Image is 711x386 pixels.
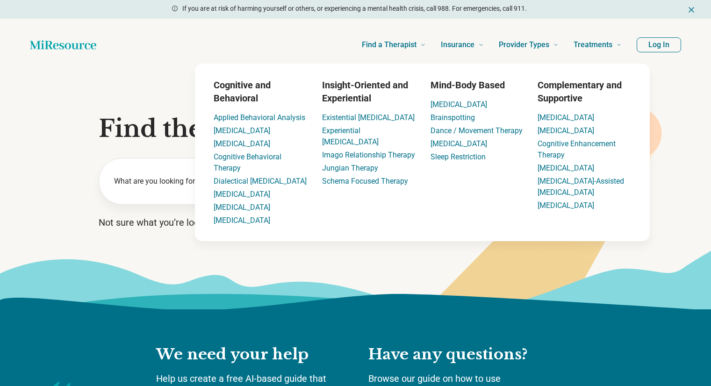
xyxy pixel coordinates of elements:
h3: Cognitive and Behavioral [214,79,307,105]
a: [MEDICAL_DATA] [538,113,594,122]
span: Treatments [574,38,612,51]
a: Treatments [574,26,622,64]
label: What are you looking for? [114,176,272,187]
a: [MEDICAL_DATA] [431,100,487,109]
a: Cognitive Enhancement Therapy [538,139,616,159]
a: [MEDICAL_DATA] [214,216,270,225]
h3: Mind-Body Based [431,79,523,92]
h2: We need your help [156,345,350,365]
span: Find a Therapist [362,38,417,51]
a: Brainspotting [431,113,475,122]
a: Sleep Restriction [431,152,486,161]
a: Experiential [MEDICAL_DATA] [322,126,379,146]
a: [MEDICAL_DATA] [538,126,594,135]
span: Provider Types [499,38,549,51]
h3: Insight-Oriented and Experiential [322,79,416,105]
a: [MEDICAL_DATA] [431,139,487,148]
a: Dialectical [MEDICAL_DATA] [214,177,307,186]
a: [MEDICAL_DATA] [214,126,270,135]
h2: Have any questions? [368,345,555,365]
a: Jungian Therapy [322,164,378,172]
a: Cognitive Behavioral Therapy [214,152,281,172]
a: [MEDICAL_DATA] [214,203,270,212]
a: Insurance [441,26,484,64]
a: Provider Types [499,26,559,64]
div: Treatments [139,64,706,241]
button: Dismiss [687,4,696,15]
a: [MEDICAL_DATA]-Assisted [MEDICAL_DATA] [538,177,624,197]
button: Log In [637,37,681,52]
a: [MEDICAL_DATA] [214,139,270,148]
a: [MEDICAL_DATA] [538,164,594,172]
a: Home page [30,36,96,54]
h3: Complementary and Supportive [538,79,631,105]
a: Schema Focused Therapy [322,177,408,186]
h1: Find the right mental health care for you [99,115,613,143]
a: Find a Therapist [362,26,426,64]
a: Applied Behavioral Analysis [214,113,305,122]
p: Not sure what you’re looking for? [99,216,613,229]
a: [MEDICAL_DATA] [538,201,594,210]
a: Imago Relationship Therapy [322,150,415,159]
a: Existential [MEDICAL_DATA] [322,113,415,122]
a: [MEDICAL_DATA] [214,190,270,199]
p: If you are at risk of harming yourself or others, or experiencing a mental health crisis, call 98... [182,4,527,14]
span: Insurance [441,38,474,51]
a: Dance / Movement Therapy [431,126,523,135]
